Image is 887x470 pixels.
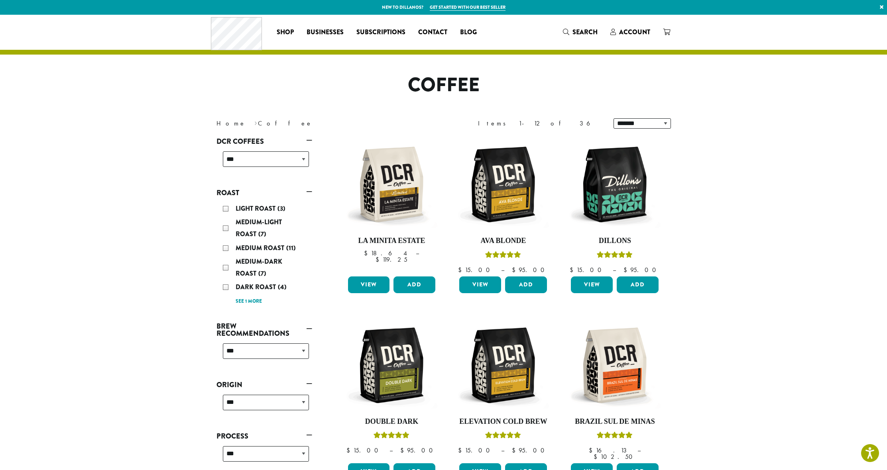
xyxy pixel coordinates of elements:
bdi: 102.50 [594,452,636,461]
nav: Breadcrumb [216,119,432,128]
button: Add [393,276,435,293]
img: DCR-12oz-Brazil-Sul-De-Minas-Stock-scaled.png [569,319,661,411]
span: – [416,249,419,257]
span: $ [570,266,576,274]
span: (3) [277,204,285,213]
span: Contact [418,27,447,37]
a: Elevation Cold BrewRated 5.00 out of 5 [457,319,549,460]
a: DillonsRated 5.00 out of 5 [569,139,661,273]
span: (7) [258,229,266,239]
span: Dark Roast [236,282,278,292]
a: Shop [270,26,300,39]
span: Medium-Dark Roast [236,257,282,278]
span: Medium Roast [236,243,286,253]
div: Rated 5.00 out of 5 [597,431,633,443]
span: – [501,266,504,274]
img: DCR-12oz-La-Minita-Estate-Stock-scaled.png [346,139,437,230]
span: $ [364,249,371,257]
a: Search [557,25,604,39]
h4: Brazil Sul De Minas [569,417,661,426]
button: Add [505,276,547,293]
span: Blog [460,27,477,37]
bdi: 95.00 [400,446,437,454]
a: View [459,276,501,293]
a: La Minita Estate [346,139,438,273]
a: Home [216,119,246,127]
div: Brew Recommendations [216,340,312,368]
bdi: 15.00 [346,446,382,454]
span: Medium-Light Roast [236,217,282,239]
a: Origin [216,378,312,392]
span: $ [594,452,600,461]
bdi: 95.00 [623,266,660,274]
a: Process [216,429,312,443]
a: DCR Coffees [216,135,312,148]
span: (7) [258,269,266,278]
h4: Dillons [569,237,661,245]
a: Ava BlondeRated 5.00 out of 5 [457,139,549,273]
h4: Elevation Cold Brew [457,417,549,426]
a: Roast [216,186,312,200]
span: Subscriptions [356,27,405,37]
a: See 1 more [236,298,262,305]
div: Rated 5.00 out of 5 [485,431,521,443]
a: View [571,276,613,293]
span: $ [623,266,630,274]
bdi: 95.00 [512,266,548,274]
span: $ [512,266,519,274]
a: Get started with our best seller [430,4,505,11]
img: DCR-12oz-Elevation-Cold-Brew-Stock-scaled.png [457,319,549,411]
a: Brazil Sul De MinasRated 5.00 out of 5 [569,319,661,460]
span: $ [589,446,596,454]
span: $ [458,266,465,274]
span: Businesses [307,27,344,37]
bdi: 15.00 [570,266,605,274]
bdi: 119.25 [376,255,407,264]
bdi: 15.00 [458,446,494,454]
span: › [254,116,257,128]
bdi: 95.00 [512,446,548,454]
img: DCR-12oz-Ava-Blonde-Stock-scaled.png [457,139,549,230]
div: Origin [216,392,312,420]
div: Rated 5.00 out of 5 [485,250,521,262]
span: Account [619,27,650,37]
span: $ [512,446,519,454]
span: Shop [277,27,294,37]
div: Roast [216,200,312,310]
h4: Double Dark [346,417,438,426]
span: Search [572,27,598,37]
span: – [637,446,641,454]
span: – [389,446,393,454]
div: Items 1-12 of 36 [478,119,602,128]
h4: Ava Blonde [457,237,549,245]
h4: La Minita Estate [346,237,438,245]
bdi: 15.00 [458,266,494,274]
span: $ [458,446,465,454]
span: $ [400,446,407,454]
img: DCR-12oz-Dillons-Stock-scaled.png [569,139,661,230]
div: Rated 4.50 out of 5 [374,431,409,443]
span: Light Roast [236,204,277,213]
img: DCR-12oz-Double-Dark-Stock-scaled.png [346,319,437,411]
bdi: 16.13 [589,446,630,454]
bdi: 18.64 [364,249,408,257]
a: Brew Recommendations [216,319,312,340]
span: (11) [286,243,296,253]
span: $ [346,446,353,454]
span: – [501,446,504,454]
h1: Coffee [210,74,677,97]
span: (4) [278,282,287,292]
span: – [613,266,616,274]
span: $ [376,255,382,264]
a: View [348,276,390,293]
div: Rated 5.00 out of 5 [597,250,633,262]
div: DCR Coffees [216,148,312,176]
button: Add [617,276,659,293]
a: Double DarkRated 4.50 out of 5 [346,319,438,460]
